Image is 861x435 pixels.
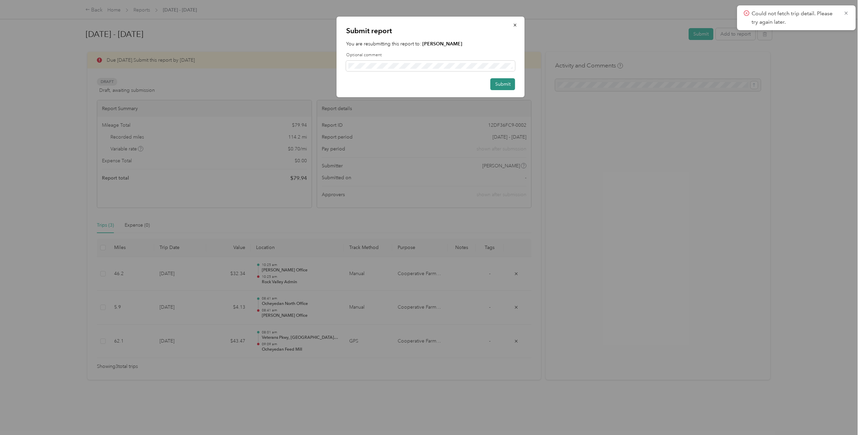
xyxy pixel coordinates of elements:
button: Submit [490,78,515,90]
p: Submit report [346,26,515,36]
iframe: Everlance-gr Chat Button Frame [823,397,861,435]
strong: [PERSON_NAME] [422,41,462,47]
p: You are resubmitting this report to: [346,40,515,47]
p: Could not fetch trip detail. Please try again later. [752,9,838,26]
label: Optional comment [346,52,515,58]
